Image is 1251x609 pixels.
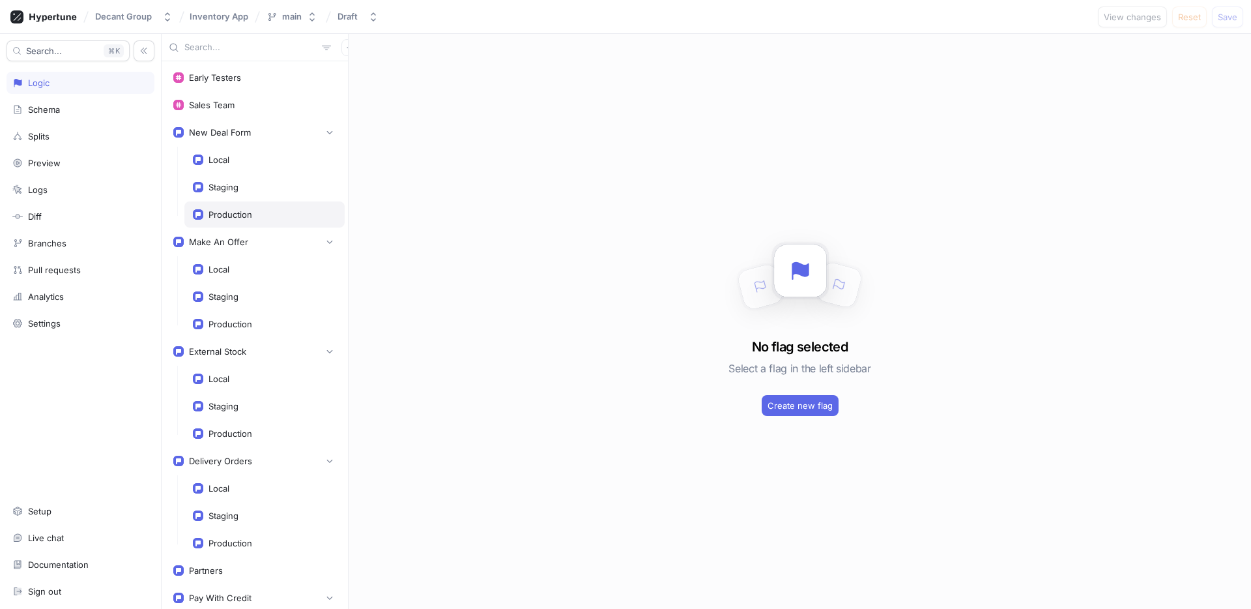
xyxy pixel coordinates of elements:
h5: Select a flag in the left sidebar [728,357,870,380]
span: View changes [1104,13,1161,21]
div: Early Testers [189,72,241,83]
div: Local [208,264,229,275]
div: Logic [28,78,50,88]
div: Staging [208,291,238,302]
div: Analytics [28,291,64,302]
button: Reset [1172,7,1207,27]
div: Production [208,538,252,548]
button: Search...K [7,40,130,61]
div: Splits [28,131,50,141]
div: Decant Group [95,11,152,22]
button: Decant Group [90,6,178,27]
div: Partners [189,565,223,576]
div: main [282,11,302,22]
input: Search... [184,41,317,54]
div: Documentation [28,559,89,570]
span: Inventory App [190,12,248,21]
button: View changes [1098,7,1167,27]
div: Sales Team [189,100,235,110]
div: Schema [28,104,60,115]
div: Live chat [28,533,64,543]
div: Branches [28,238,66,248]
div: Staging [208,182,238,192]
a: Documentation [7,554,154,576]
span: Create new flag [768,402,833,409]
div: Pay With Credit [189,593,252,603]
div: External Stock [189,346,246,357]
div: K [104,44,124,57]
span: Reset [1178,13,1201,21]
div: Local [208,155,229,165]
div: Sign out [28,586,61,597]
div: Diff [28,211,42,222]
div: New Deal Form [189,127,251,138]
div: Production [208,319,252,329]
div: Pull requests [28,265,81,275]
div: Delivery Orders [189,456,252,466]
span: Search... [26,47,62,55]
div: Draft [338,11,358,22]
div: Make An Offer [189,237,248,247]
div: Setup [28,506,51,516]
button: Draft [332,6,384,27]
button: Save [1212,7,1243,27]
div: Preview [28,158,61,168]
div: Production [208,428,252,439]
div: Local [208,374,229,384]
button: Create new flag [762,395,839,416]
div: Staging [208,401,238,411]
button: main [261,6,323,27]
div: Production [208,209,252,220]
div: Logs [28,185,48,195]
div: Local [208,483,229,494]
span: Save [1218,13,1237,21]
div: Settings [28,318,61,329]
h3: No flag selected [752,337,848,357]
div: Staging [208,511,238,521]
